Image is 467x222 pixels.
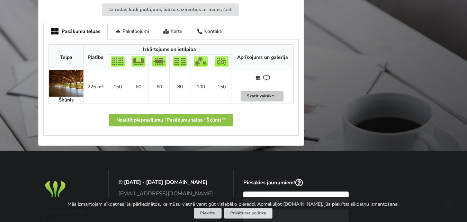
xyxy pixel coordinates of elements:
[173,56,187,66] img: Klase
[111,56,125,66] img: Teātris
[107,45,232,55] th: Izkārtojums un ietilpība
[83,70,107,104] td: 225 m
[152,56,166,66] img: Sapulce
[211,70,232,104] td: 150
[194,56,208,66] img: Bankets
[83,45,107,70] th: Platība
[190,70,211,104] td: 100
[59,97,74,103] strong: Šķūnis
[243,179,349,187] p: Piesakies jaunumiem!
[132,56,145,66] img: U-Veids
[49,70,83,97] img: Pasākumu telpas | Rīga | Pasākumu telpa "Šķūnis" | bilde
[107,70,128,104] td: 150
[118,179,224,186] p: © [DATE] - [DATE] [DOMAIN_NAME]
[128,70,149,104] td: 60
[108,23,156,39] div: Pakalpojumi
[102,3,239,16] button: Ja rodas kādi jautājumi, lūdzu sazinieties ar mums šeit
[43,23,108,39] div: Pasākumu telpas
[49,45,83,70] th: Telpa
[156,23,190,39] div: Karte
[194,208,222,219] button: Piekrītu
[109,114,233,126] button: Nosūtīt pieprasījumu "Pasākumu telpa "Šķūnis""
[118,190,224,197] a: [EMAIL_ADDRESS][DOMAIN_NAME]
[169,70,190,104] td: 80
[189,23,230,39] div: Kontakti
[215,56,228,66] img: Pieņemšana
[224,208,272,219] a: Privātuma politika
[241,91,284,101] button: Skatīt vairāk
[255,75,262,81] span: Dabiskais apgaismojums
[43,179,68,202] img: Baltic Meeting Rooms
[263,75,270,81] span: Projektors un ekrāns
[232,45,293,70] th: Aprīkojums un galerija
[101,83,104,88] sup: 2
[149,70,169,104] td: 60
